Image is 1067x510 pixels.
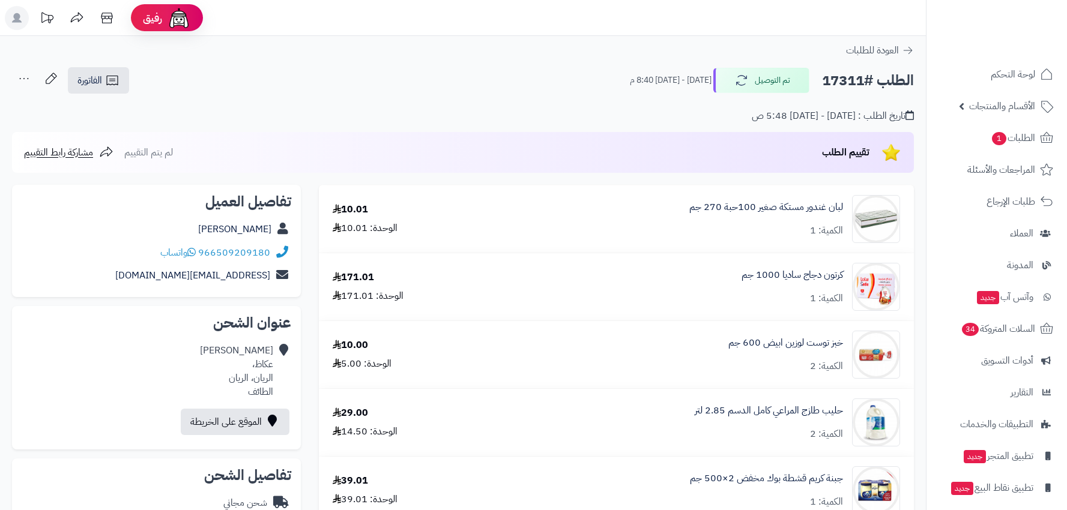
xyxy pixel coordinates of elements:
[950,479,1033,496] span: تطبيق نقاط البيع
[22,468,291,482] h2: تفاصيل الشحن
[934,410,1060,439] a: التطبيقات والخدمات
[181,409,289,435] a: الموقع على الخريطة
[969,98,1035,115] span: الأقسام والمنتجات
[200,344,273,398] div: [PERSON_NAME] عكاظ، الريان، الريان الطائف
[934,251,1060,280] a: المدونة
[333,221,397,235] div: الوحدة: 10.01
[695,404,843,418] a: حليب طازج المراعي كامل الدسم 2.85 لتر
[846,43,914,58] a: العودة للطلبات
[934,442,1060,470] a: تطبيق المتجرجديد
[333,425,397,439] div: الوحدة: 14.50
[198,245,270,260] a: 966509209180
[822,68,914,93] h2: الطلب #17311
[853,331,899,379] img: 1346161d17c4fed3312b52129efa6e1b84aa-90x90.jpg
[853,398,899,446] img: 231687683956884d204b15f120a616788953-90x90.jpg
[333,271,374,284] div: 171.01
[977,291,999,304] span: جديد
[77,73,102,88] span: الفاتورة
[713,68,809,93] button: تم التوصيل
[160,245,196,260] a: واتساب
[985,32,1056,57] img: logo-2.png
[822,145,869,160] span: تقييم الطلب
[1010,225,1033,242] span: العملاء
[333,338,368,352] div: 10.00
[1011,384,1033,401] span: التقارير
[962,323,979,336] span: 34
[333,203,368,217] div: 10.01
[167,6,191,30] img: ai-face.png
[333,406,368,420] div: 29.00
[992,132,1006,145] span: 1
[981,352,1033,369] span: أدوات التسويق
[32,6,62,33] a: تحديثات المنصة
[690,472,843,485] a: جبنة كريم قشطة بوك مخفض 2×500 جم
[934,60,1060,89] a: لوحة التحكم
[934,124,1060,152] a: الطلبات1
[333,474,368,488] div: 39.01
[853,195,899,243] img: 1664631413-8ba98025-ed0b-4607-97a9-9f2adb2e6b65.__CR0,0,600,600_PT0_SX300_V1___-90x90.jpg
[934,155,1060,184] a: المراجعات والأسئلة
[934,314,1060,343] a: السلات المتروكة34
[961,320,1035,337] span: السلات المتروكة
[991,130,1035,146] span: الطلبات
[810,292,843,305] div: الكمية: 1
[810,359,843,373] div: الكمية: 2
[934,473,1060,502] a: تطبيق نقاط البيعجديد
[198,222,271,236] a: [PERSON_NAME]
[934,346,1060,375] a: أدوات التسويق
[143,11,162,25] span: رفيق
[810,495,843,509] div: الكمية: 1
[934,219,1060,248] a: العملاء
[22,194,291,209] h2: تفاصيل العميل
[853,263,899,311] img: 12098bb14236aa663b51cc43fe6099d0b61b-90x90.jpg
[22,316,291,330] h2: عنوان الشحن
[333,493,397,506] div: الوحدة: 39.01
[991,66,1035,83] span: لوحة التحكم
[333,357,391,371] div: الوحدة: 5.00
[689,200,843,214] a: لبان غندور مستكة صغير 100حبة 270 جم
[934,378,1060,407] a: التقارير
[728,336,843,350] a: خبز توست لوزين ابيض 600 جم
[967,161,1035,178] span: المراجعات والأسئلة
[934,187,1060,216] a: طلبات الإرجاع
[24,145,113,160] a: مشاركة رابط التقييم
[810,427,843,441] div: الكمية: 2
[742,268,843,282] a: كرتون دجاج ساديا 1000 جم
[987,193,1035,210] span: طلبات الإرجاع
[963,448,1033,464] span: تطبيق المتجر
[124,145,173,160] span: لم يتم التقييم
[68,67,129,94] a: الفاتورة
[810,224,843,238] div: الكمية: 1
[976,289,1033,305] span: وآتس آب
[846,43,899,58] span: العودة للطلبات
[752,109,914,123] div: تاريخ الطلب : [DATE] - [DATE] 5:48 ص
[960,416,1033,433] span: التطبيقات والخدمات
[24,145,93,160] span: مشاركة رابط التقييم
[333,289,404,303] div: الوحدة: 171.01
[115,268,270,283] a: [EMAIL_ADDRESS][DOMAIN_NAME]
[934,283,1060,311] a: وآتس آبجديد
[951,482,973,495] span: جديد
[223,496,267,510] div: شحن مجاني
[1007,257,1033,274] span: المدونة
[630,74,712,86] small: [DATE] - [DATE] 8:40 م
[964,450,986,463] span: جديد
